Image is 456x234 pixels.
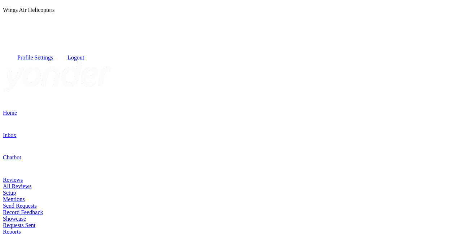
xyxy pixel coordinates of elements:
div: Chatbot [3,154,453,161]
a: Send Requests [3,203,453,209]
a: Home [3,103,453,116]
div: Inbox [3,132,453,138]
a: Setup [3,190,453,196]
div: Wings Air Helicopters [3,7,453,13]
a: All Reviews [3,183,453,190]
a: Logout [53,54,84,61]
a: Showcase [3,216,453,222]
a: Mentions [3,196,453,203]
a: Inbox [3,125,453,138]
div: Home [3,110,453,116]
div: Reviews [3,177,453,183]
a: Record Feedback [3,209,453,216]
a: Profile Settings [3,54,53,61]
a: Requests Sent [3,222,453,229]
img: yonder-white-logo.png [3,61,111,92]
a: Reviews [3,170,453,183]
a: Chatbot [3,148,453,161]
